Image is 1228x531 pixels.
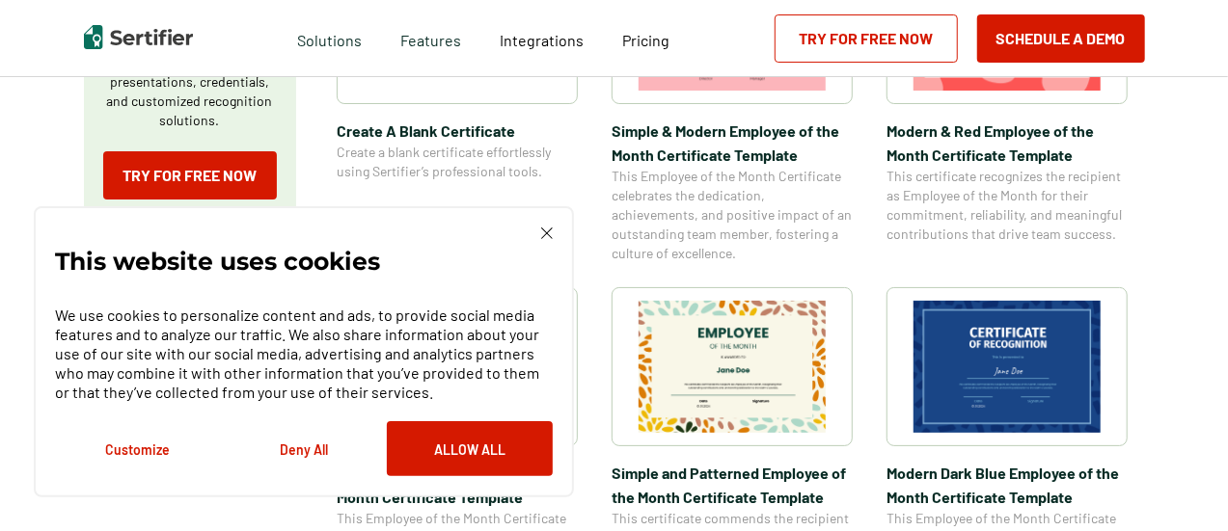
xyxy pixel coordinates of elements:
[612,119,853,167] span: Simple & Modern Employee of the Month Certificate Template
[541,227,553,239] img: Cookie Popup Close
[612,167,853,263] span: This Employee of the Month Certificate celebrates the dedication, achievements, and positive impa...
[977,14,1145,63] button: Schedule a Demo
[1132,438,1228,531] iframe: Chat Widget
[337,143,578,181] span: Create a blank certificate effortlessly using Sertifier’s professional tools.
[221,421,387,476] button: Deny All
[622,26,669,50] a: Pricing
[55,305,553,402] p: We use cookies to personalize content and ads, to provide social media features and to analyze ou...
[887,461,1128,509] span: Modern Dark Blue Employee of the Month Certificate Template
[387,421,553,476] button: Allow All
[55,421,221,476] button: Customize
[639,301,826,433] img: Simple and Patterned Employee of the Month Certificate Template
[103,34,277,130] p: Create a blank certificate with Sertifier for professional presentations, credentials, and custom...
[297,26,362,50] span: Solutions
[103,151,277,199] a: Try for Free Now
[500,26,584,50] a: Integrations
[337,119,578,143] span: Create A Blank Certificate
[612,461,853,509] span: Simple and Patterned Employee of the Month Certificate Template
[84,25,193,49] img: Sertifier | Digital Credentialing Platform
[500,31,584,49] span: Integrations
[887,167,1128,244] span: This certificate recognizes the recipient as Employee of the Month for their commitment, reliabil...
[775,14,958,63] a: Try for Free Now
[400,26,461,50] span: Features
[914,301,1101,433] img: Modern Dark Blue Employee of the Month Certificate Template
[887,119,1128,167] span: Modern & Red Employee of the Month Certificate Template
[55,252,380,271] p: This website uses cookies
[622,31,669,49] span: Pricing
